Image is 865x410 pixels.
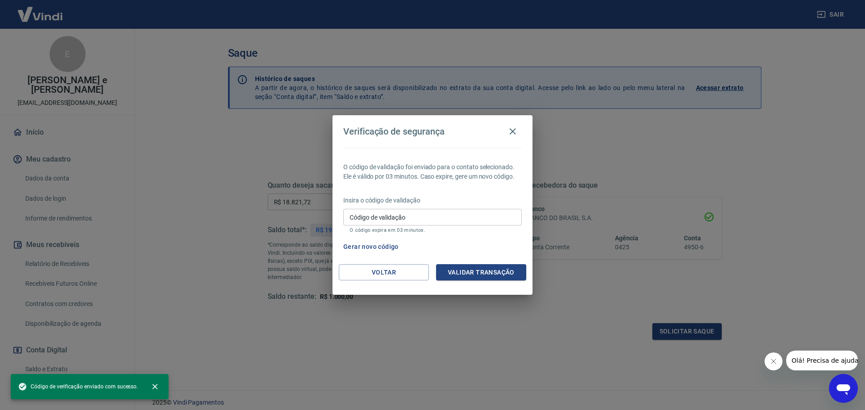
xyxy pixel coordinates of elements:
[340,239,402,255] button: Gerar novo código
[436,264,526,281] button: Validar transação
[5,6,76,14] span: Olá! Precisa de ajuda?
[786,351,858,370] iframe: Mensagem da empresa
[350,227,515,233] p: O código expira em 03 minutos.
[765,352,783,370] iframe: Fechar mensagem
[339,264,429,281] button: Voltar
[343,196,522,205] p: Insira o código de validação
[343,126,445,137] h4: Verificação de segurança
[18,382,138,391] span: Código de verificação enviado com sucesso.
[829,374,858,403] iframe: Botão para abrir a janela de mensagens
[343,162,522,181] p: O código de validação foi enviado para o contato selecionado. Ele é válido por 03 minutos. Caso e...
[145,377,165,396] button: close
